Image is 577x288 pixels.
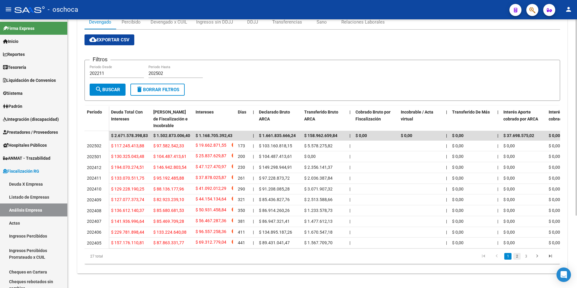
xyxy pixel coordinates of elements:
[87,241,101,245] span: 202405
[253,197,254,202] span: |
[231,206,237,213] i: help
[3,51,25,58] span: Reportes
[401,133,412,138] span: $ 0,00
[446,176,447,181] span: |
[111,230,144,235] span: $ 229.781.898,44
[531,253,543,260] a: go to next page
[253,208,254,213] span: |
[497,176,498,181] span: |
[253,176,254,181] span: |
[238,230,245,235] span: 411
[259,133,296,138] span: $ 1.661.835.666,24
[452,133,464,138] span: $ 0,00
[253,143,254,148] span: |
[503,208,515,213] span: $ 0,00
[349,187,350,191] span: |
[153,187,184,191] span: $ 88.136.177,96
[478,253,489,260] a: go to first page
[193,106,235,132] datatable-header-cell: Intereses
[111,143,144,148] span: $ 117.245.413,88
[90,55,110,64] h3: Filtros
[549,165,560,170] span: $ 0,00
[247,19,258,25] div: DDJJ
[355,133,367,138] span: $ 0,00
[253,133,254,138] span: |
[238,240,245,245] span: 441
[259,165,292,170] span: $ 149.298.944,91
[521,251,531,261] li: page 3
[452,219,464,224] span: $ 0,00
[231,174,237,180] i: help
[196,185,226,193] span: $ 41.092.012,29
[253,240,254,245] span: |
[111,133,148,138] span: $ 2.671.578.398,83
[497,110,499,114] span: |
[5,6,12,13] mat-icon: menu
[89,37,129,43] span: Exportar CSV
[111,176,144,181] span: $ 133.070.511,75
[3,77,56,84] span: Liquidación de Convenios
[304,165,333,170] span: $ 2.356.141,37
[259,154,292,159] span: $ 104.487.413,61
[259,197,290,202] span: $ 85.436.827,76
[304,208,333,213] span: $ 1.233.578,73
[497,240,498,245] span: |
[501,106,546,132] datatable-header-cell: Interés Aporte cobrado por ARCA
[259,110,290,121] span: Declarado Bruto ARCA
[452,154,464,159] span: $ 0,00
[87,176,101,181] span: 202411
[497,154,498,159] span: |
[259,208,290,213] span: $ 86.914.260,26
[549,219,560,224] span: $ 0,00
[446,110,447,114] span: |
[304,110,338,121] span: Transferido Bruto ARCA
[153,110,188,128] span: [PERSON_NAME] de Fiscalización e Incobrable
[257,106,302,132] datatable-header-cell: Declarado Bruto ARCA
[250,106,257,132] datatable-header-cell: |
[231,228,237,234] i: help
[253,154,254,159] span: |
[153,154,186,159] span: $ 104.487.413,61
[84,249,179,264] div: 27 total
[253,187,254,191] span: |
[153,165,186,170] span: $ 146.942.803,54
[153,176,184,181] span: $ 95.192.485,88
[452,176,464,181] span: $ 0,00
[87,110,102,114] span: Período
[111,219,144,224] span: $ 141.936.996,64
[151,106,193,132] datatable-header-cell: Deuda Bruta Neto de Fiscalización e Incobrable
[130,84,185,96] button: Borrar Filtros
[304,240,333,245] span: $ 1.567.709,70
[304,133,337,138] span: $ 158.962.659,84
[238,187,245,191] span: 290
[111,197,144,202] span: $ 127.077.373,74
[196,228,226,236] span: $ 96.557.258,36
[522,253,530,260] a: 3
[136,87,179,92] span: Borrar Filtros
[84,106,109,131] datatable-header-cell: Período
[153,230,186,235] span: $ 133.224.640,08
[349,143,350,148] span: |
[196,142,226,150] span: $ 19.662.871,55
[565,6,572,13] mat-icon: person
[549,208,560,213] span: $ 0,00
[549,176,560,181] span: $ 0,00
[497,219,498,224] span: |
[111,240,144,245] span: $ 157.176.110,81
[259,143,292,148] span: $ 103.160.818,15
[153,197,184,202] span: $ 82.923.239,10
[549,230,560,235] span: $ 0,00
[491,253,502,260] a: go to previous page
[497,165,498,170] span: |
[3,155,50,162] span: ANMAT - Trazabilidad
[259,230,292,235] span: $ 134.895.187,26
[503,176,515,181] span: $ 0,00
[87,143,101,148] span: 202502
[452,165,464,170] span: $ 0,00
[3,64,26,71] span: Tesorería
[231,239,237,245] i: help
[349,133,351,138] span: |
[238,219,245,224] span: 381
[238,176,245,181] span: 261
[341,19,385,25] div: Relaciones Laborales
